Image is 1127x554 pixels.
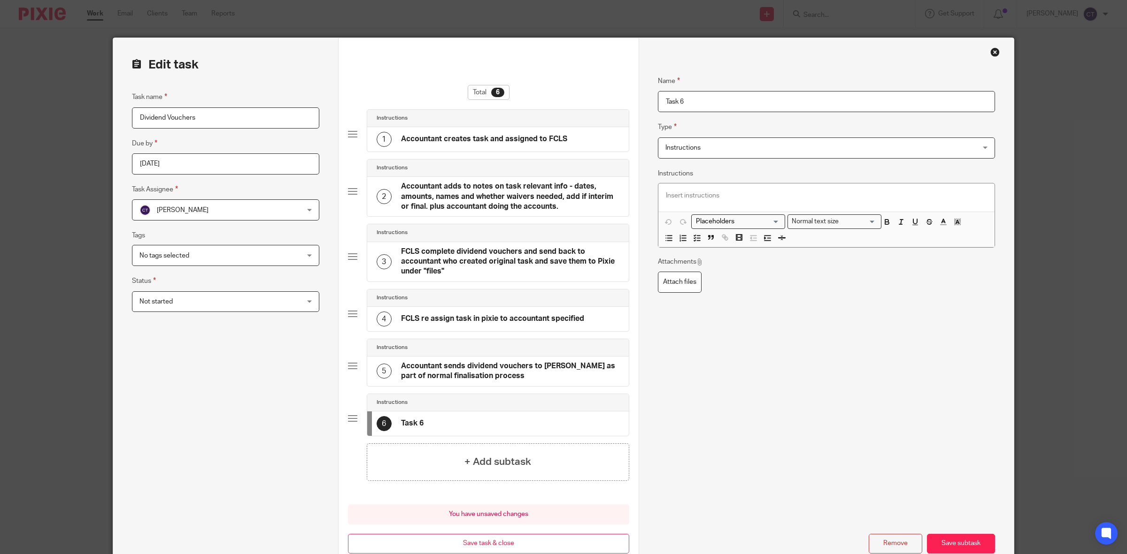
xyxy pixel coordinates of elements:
h4: Instructions [377,114,408,122]
input: Search for option [842,217,876,227]
h4: Task 6 [401,418,424,428]
label: Name [658,76,680,86]
div: Placeholders [691,214,785,229]
div: 2 [377,189,392,204]
h4: Accountant creates task and assigned to FCLS [401,134,567,144]
h4: Accountant sends dividend vouchers to [PERSON_NAME] as part of normal finalisation process [401,361,619,381]
label: Status [132,275,156,286]
h4: Accountant adds to notes on task relevant info - dates, amounts, names and whether waivers needed... [401,182,619,212]
div: 4 [377,311,392,326]
p: Attachments [658,257,703,266]
h4: + Add subtask [464,455,531,469]
label: Tags [132,231,145,240]
span: Instructions [665,144,701,151]
h4: FCLS re assign task in pixie to accountant specified [401,314,584,324]
div: 6 [491,88,504,97]
input: Search for option [693,217,780,227]
label: Task name [132,91,167,102]
div: Total [468,85,509,100]
div: 6 [377,416,392,431]
label: Instructions [658,169,693,178]
label: Attach files [658,272,702,293]
div: Search for option [787,214,881,229]
h4: Instructions [377,229,408,236]
div: You have unsaved changes [348,504,629,524]
input: Pick a date [132,153,319,175]
span: Normal text size [790,217,841,227]
span: No tags selected [139,252,189,259]
h4: Instructions [377,344,408,351]
img: svg%3E [139,205,151,216]
div: 3 [377,254,392,269]
button: Save task & close [348,534,629,554]
label: Task Assignee [132,184,178,195]
label: Due by [132,138,157,149]
div: 5 [377,364,392,379]
span: [PERSON_NAME] [157,207,208,213]
label: Type [658,121,677,132]
div: 1 [377,132,392,147]
h4: Instructions [377,294,408,302]
button: Remove [869,534,922,554]
div: Close this dialog window [990,47,1000,57]
h4: Instructions [377,164,408,172]
h4: FCLS complete dividend vouchers and send back to accountant who created original task and save th... [401,247,619,277]
div: Search for option [691,214,785,229]
div: Text styles [787,214,881,229]
h4: Instructions [377,399,408,406]
span: Not started [139,298,173,305]
button: Save subtask [927,534,995,554]
h2: Edit task [132,57,319,73]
